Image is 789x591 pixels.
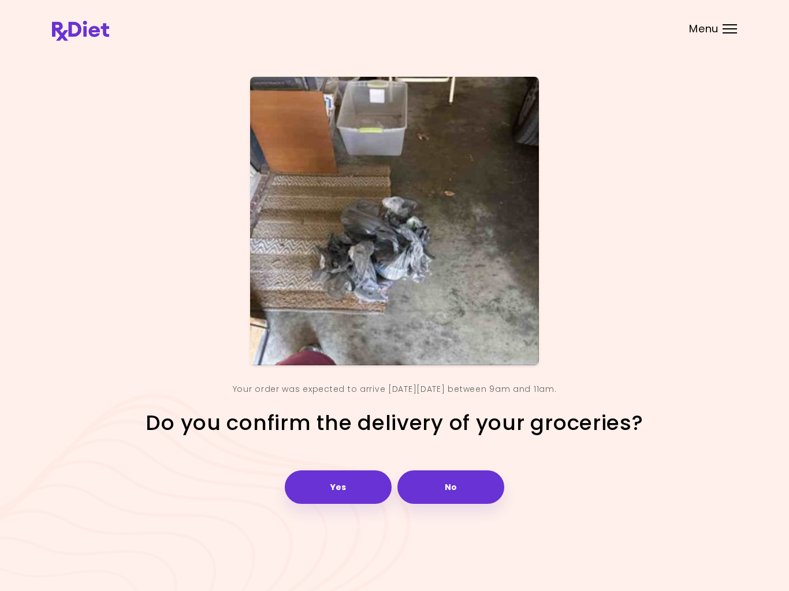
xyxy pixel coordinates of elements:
[689,24,719,34] span: Menu
[397,470,504,504] button: No
[285,470,392,504] button: Yes
[146,410,643,437] h2: Do you confirm the delivery of your groceries?
[52,21,109,41] img: RxDiet
[233,380,557,399] div: Your order was expected to arrive [DATE][DATE] between 9am and 11am.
